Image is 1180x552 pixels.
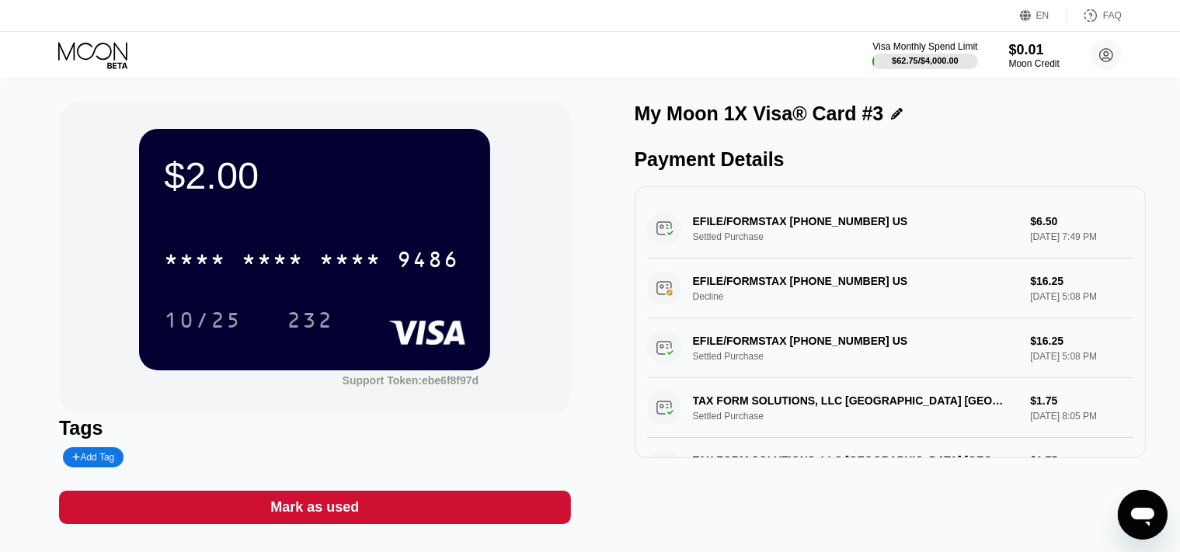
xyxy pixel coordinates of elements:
div: 10/25 [164,310,242,335]
div: Add Tag [63,447,124,467]
div: My Moon 1X Visa® Card #3 [635,102,884,125]
div: $2.00 [164,154,465,197]
div: Visa Monthly Spend Limit [872,41,977,52]
div: $62.75 / $4,000.00 [892,56,959,65]
div: 10/25 [152,300,253,339]
div: $0.01Moon Credit [1009,42,1060,69]
div: Moon Credit [1009,58,1060,69]
div: Add Tag [72,452,114,463]
div: Payment Details [635,148,1147,171]
div: Support Token:ebe6f8f97d [343,374,479,387]
div: Visa Monthly Spend Limit$62.75/$4,000.00 [872,41,977,69]
div: Mark as used [270,498,359,516]
div: 9486 [397,249,459,274]
div: EN [1036,10,1049,21]
div: Tags [59,417,571,439]
div: 232 [275,300,345,339]
div: FAQ [1067,8,1122,23]
iframe: Button to launch messaging window [1118,490,1168,540]
div: FAQ [1103,10,1122,21]
div: $0.01 [1009,42,1060,58]
div: Mark as used [59,491,571,524]
div: 232 [287,310,333,335]
div: Support Token: ebe6f8f97d [343,374,479,387]
div: EN [1020,8,1067,23]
